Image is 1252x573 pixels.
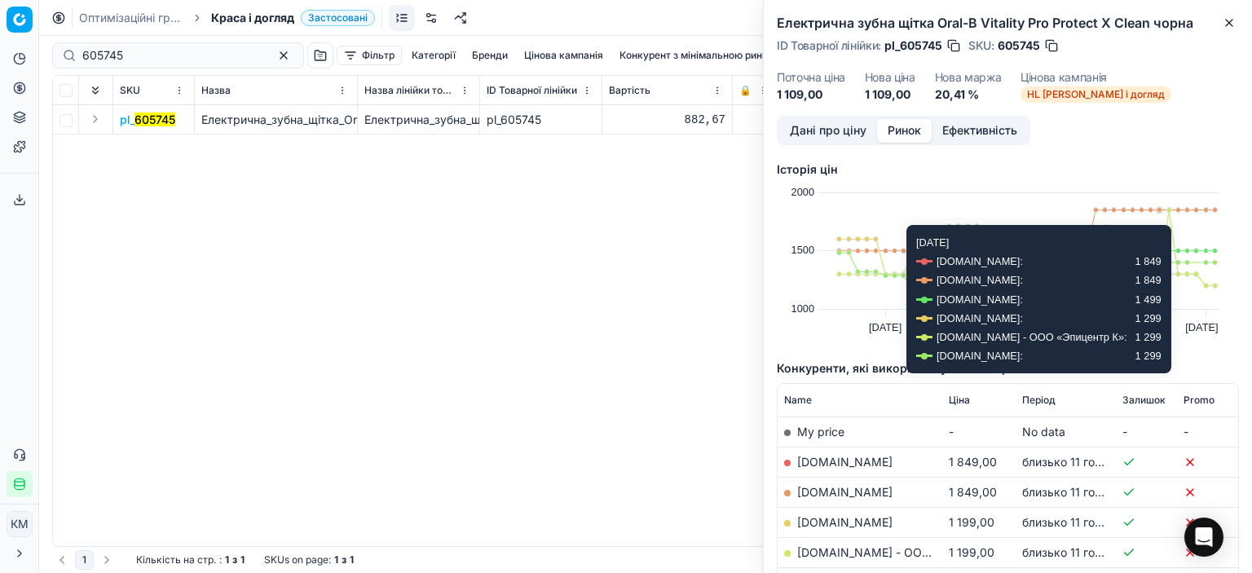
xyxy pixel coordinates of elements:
[97,550,117,570] button: Go to next page
[797,455,893,469] a: [DOMAIN_NAME]
[779,119,877,143] button: Дані про ціну
[350,553,354,566] strong: 1
[609,84,650,97] span: Вартість
[865,72,915,83] dt: Нова ціна
[791,244,814,256] text: 1500
[334,553,338,566] strong: 1
[797,515,893,529] a: [DOMAIN_NAME]
[935,72,1002,83] dt: Нова маржа
[609,112,725,128] div: 882,67
[777,72,845,83] dt: Поточна ціна
[487,112,595,128] div: pl_605745
[1177,417,1238,447] td: -
[82,47,261,64] input: Пошук по SKU або назві
[211,10,375,26] span: Краса і доглядЗастосовані
[784,394,812,407] span: Name
[949,545,994,559] span: 1 199,00
[884,37,942,54] span: pl_605745
[1021,86,1171,103] span: HL [PERSON_NAME] і догляд
[791,302,814,315] text: 1000
[1022,455,1146,469] span: близько 11 годин тому
[232,553,237,566] strong: з
[86,109,105,129] button: Expand
[487,84,577,97] span: ID Товарної лінійки
[240,553,245,566] strong: 1
[136,553,216,566] span: Кількість на стр.
[79,10,375,26] nav: breadcrumb
[1122,394,1166,407] span: Залишок
[942,417,1016,447] td: -
[797,485,893,499] a: [DOMAIN_NAME]
[136,553,245,566] div: :
[949,485,997,499] span: 1 849,00
[337,46,402,65] button: Фільтр
[1016,417,1116,447] td: No data
[342,553,346,566] strong: з
[777,40,881,51] span: ID Товарної лінійки :
[797,545,1012,559] a: [DOMAIN_NAME] - ООО «Эпицентр К»
[134,112,175,126] mark: 605745
[869,321,902,333] text: [DATE]
[1125,321,1157,333] text: [DATE]
[949,515,994,529] span: 1 199,00
[75,550,94,570] button: 1
[465,46,514,65] button: Бренди
[364,84,456,97] span: Назва лінійки товарів
[264,553,331,566] span: SKUs on page :
[865,86,915,103] dd: 1 109,00
[968,40,994,51] span: SKU :
[797,425,844,439] span: My price
[518,46,610,65] button: Цінова кампанія
[935,86,1002,103] dd: 20,41 %
[120,112,175,128] span: pl_
[120,112,175,128] button: pl_605745
[1061,321,1094,333] text: [DATE]
[1185,321,1218,333] text: [DATE]
[201,84,231,97] span: Назва
[949,394,970,407] span: Ціна
[1022,545,1146,559] span: близько 11 годин тому
[1184,518,1223,557] div: Open Intercom Messenger
[791,186,814,198] text: 2000
[777,86,845,103] dd: 1 109,00
[997,321,1029,333] text: [DATE]
[739,84,752,97] span: 🔒
[877,119,932,143] button: Ринок
[364,112,473,128] div: Електрична_зубна_щітка_Oral-B_Vitality_Pro_Protect_X_Clean_чорна
[1116,417,1177,447] td: -
[777,360,1239,377] h5: Конкуренти, які використовуються в правилі
[211,10,294,26] span: Краса і догляд
[1022,394,1056,407] span: Період
[1184,394,1215,407] span: Promo
[613,46,830,65] button: Конкурент з мінімальною ринковою ціною
[1022,515,1146,529] span: близько 11 годин тому
[1021,72,1171,83] dt: Цінова кампанія
[7,511,33,537] button: КM
[777,13,1239,33] h2: Електрична зубна щітка Oral-B Vitality Pro Protect X Clean чорна
[933,321,966,333] text: [DATE]
[405,46,462,65] button: Категорії
[52,550,72,570] button: Go to previous page
[932,119,1028,143] button: Ефективність
[225,553,229,566] strong: 1
[79,10,183,26] a: Оптимізаційні групи
[301,10,375,26] span: Застосовані
[7,512,32,536] span: КM
[777,161,1239,178] h5: Історія цін
[998,37,1040,54] span: 605745
[52,550,117,570] nav: pagination
[120,84,140,97] span: SKU
[86,81,105,100] button: Expand all
[949,455,997,469] span: 1 849,00
[1022,485,1146,499] span: близько 11 годин тому
[201,112,571,126] span: Електрична_зубна_щітка_Oral-B_Vitality_Pro_Protect_X_Clean_чорна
